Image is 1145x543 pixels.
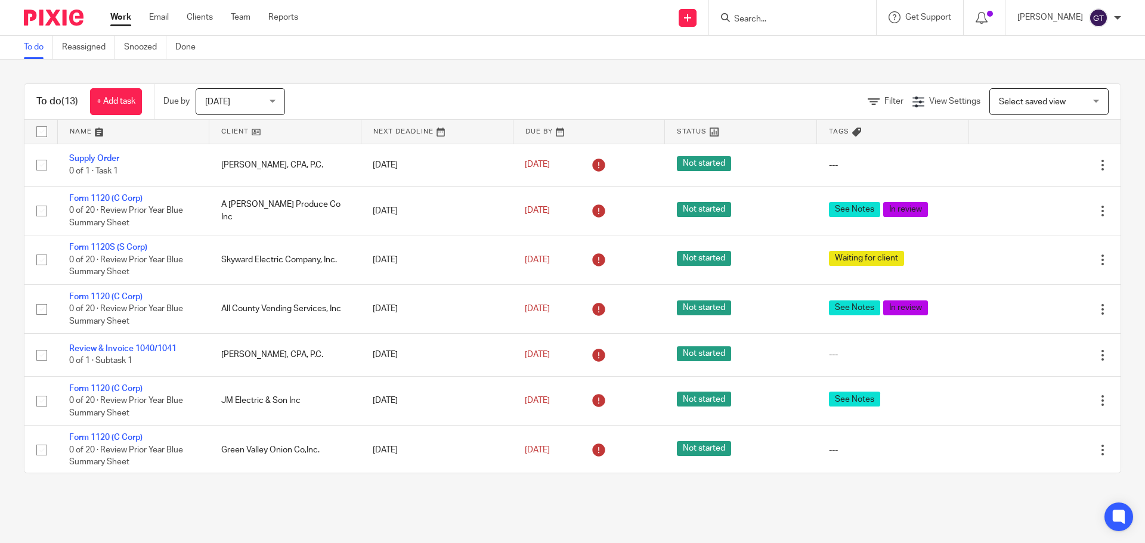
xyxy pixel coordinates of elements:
[677,441,731,456] span: Not started
[209,426,361,474] td: Green Valley Onion Co,Inc.
[361,144,513,186] td: [DATE]
[209,334,361,376] td: [PERSON_NAME], CPA, P.C.
[829,349,957,361] div: ---
[883,300,928,315] span: In review
[361,426,513,474] td: [DATE]
[163,95,190,107] p: Due by
[677,300,731,315] span: Not started
[90,88,142,115] a: + Add task
[209,376,361,425] td: JM Electric & Son Inc
[231,11,250,23] a: Team
[829,159,957,171] div: ---
[268,11,298,23] a: Reports
[884,97,903,106] span: Filter
[209,186,361,235] td: A [PERSON_NAME] Produce Co Inc
[24,36,53,59] a: To do
[829,300,880,315] span: See Notes
[149,11,169,23] a: Email
[361,334,513,376] td: [DATE]
[525,446,550,454] span: [DATE]
[829,202,880,217] span: See Notes
[205,98,230,106] span: [DATE]
[69,167,118,175] span: 0 of 1 · Task 1
[525,206,550,215] span: [DATE]
[905,13,951,21] span: Get Support
[525,396,550,405] span: [DATE]
[69,446,183,467] span: 0 of 20 · Review Prior Year Blue Summary Sheet
[24,10,83,26] img: Pixie
[361,284,513,333] td: [DATE]
[1089,8,1108,27] img: svg%3E
[175,36,205,59] a: Done
[69,154,119,163] a: Supply Order
[69,357,132,365] span: 0 of 1 · Subtask 1
[829,444,957,456] div: ---
[69,345,177,353] a: Review & Invoice 1040/1041
[733,14,840,25] input: Search
[525,305,550,313] span: [DATE]
[69,243,147,252] a: Form 1120S (S Corp)
[883,202,928,217] span: In review
[677,392,731,407] span: Not started
[829,251,904,266] span: Waiting for client
[69,293,143,301] a: Form 1120 (C Corp)
[69,396,183,417] span: 0 of 20 · Review Prior Year Blue Summary Sheet
[929,97,980,106] span: View Settings
[361,186,513,235] td: [DATE]
[69,194,143,203] a: Form 1120 (C Corp)
[829,392,880,407] span: See Notes
[361,376,513,425] td: [DATE]
[61,97,78,106] span: (13)
[525,350,550,359] span: [DATE]
[69,305,183,325] span: 0 of 20 · Review Prior Year Blue Summary Sheet
[124,36,166,59] a: Snoozed
[69,384,143,393] a: Form 1120 (C Corp)
[677,251,731,266] span: Not started
[209,144,361,186] td: [PERSON_NAME], CPA, P.C.
[525,161,550,169] span: [DATE]
[36,95,78,108] h1: To do
[69,256,183,277] span: 0 of 20 · Review Prior Year Blue Summary Sheet
[525,256,550,264] span: [DATE]
[187,11,213,23] a: Clients
[69,433,143,442] a: Form 1120 (C Corp)
[677,202,731,217] span: Not started
[1017,11,1083,23] p: [PERSON_NAME]
[677,346,731,361] span: Not started
[677,156,731,171] span: Not started
[209,284,361,333] td: All County Vending Services, Inc
[62,36,115,59] a: Reassigned
[999,98,1066,106] span: Select saved view
[829,128,849,135] span: Tags
[209,235,361,284] td: Skyward Electric Company, Inc.
[110,11,131,23] a: Work
[69,207,183,228] span: 0 of 20 · Review Prior Year Blue Summary Sheet
[361,235,513,284] td: [DATE]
